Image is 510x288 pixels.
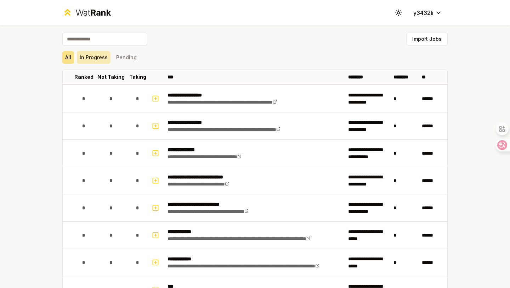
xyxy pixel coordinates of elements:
a: WatRank [62,7,111,18]
button: All [62,51,74,64]
p: Ranked [74,73,93,81]
p: Not Taking [97,73,125,81]
p: Taking [129,73,146,81]
span: y3432li [413,9,433,17]
button: Import Jobs [406,33,448,45]
button: y3432li [408,6,448,19]
span: Rank [90,7,111,18]
div: Wat [75,7,111,18]
button: In Progress [77,51,110,64]
button: Pending [113,51,140,64]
